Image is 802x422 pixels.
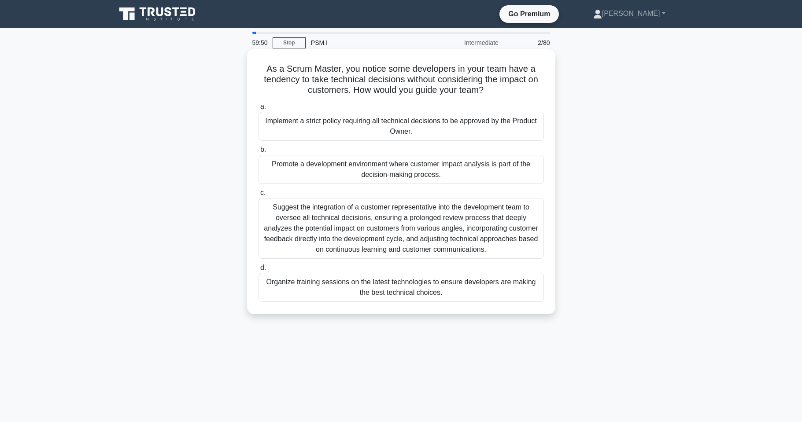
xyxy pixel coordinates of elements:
h5: As a Scrum Master, you notice some developers in your team have a tendency to take technical deci... [258,63,545,96]
div: Suggest the integration of a customer representative into the development team to oversee all tec... [259,198,544,259]
a: Stop [273,37,306,48]
span: a. [260,103,266,110]
span: d. [260,264,266,271]
div: 59:50 [247,34,273,51]
div: 2/80 [504,34,555,51]
span: c. [260,189,266,196]
span: b. [260,146,266,153]
a: Go Premium [503,8,555,19]
div: Promote a development environment where customer impact analysis is part of the decision-making p... [259,155,544,184]
div: Implement a strict policy requiring all technical decisions to be approved by the Product Owner. [259,112,544,141]
div: Intermediate [427,34,504,51]
a: [PERSON_NAME] [572,5,687,22]
div: PSM I [306,34,427,51]
div: Organize training sessions on the latest technologies to ensure developers are making the best te... [259,273,544,302]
